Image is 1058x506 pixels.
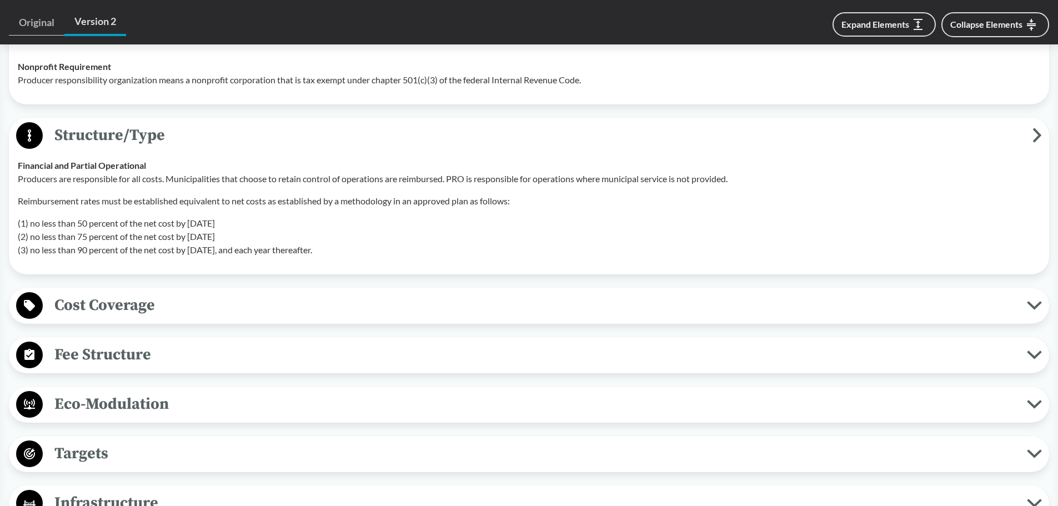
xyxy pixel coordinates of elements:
span: Cost Coverage [43,293,1027,318]
button: Targets [13,440,1045,468]
p: Producer responsibility organization means a nonprofit corporation that is tax exempt under chapt... [18,73,1040,87]
p: Reimbursement rates must be established equivalent to net costs as established by a methodology i... [18,194,1040,208]
button: Collapse Elements [941,12,1049,37]
p: Producers are responsible for all costs. Municipalities that choose to retain control of operatio... [18,172,1040,186]
span: Eco-Modulation [43,392,1027,417]
p: (1) no less than 50 percent of the net cost by [DATE] (2) no less than 75 percent of the net cost... [18,217,1040,257]
span: Structure/Type [43,123,1032,148]
button: Expand Elements [833,12,936,37]
span: Fee Structure [43,342,1027,367]
button: Fee Structure [13,341,1045,369]
button: Eco-Modulation [13,390,1045,419]
button: Cost Coverage [13,292,1045,320]
span: Targets [43,441,1027,466]
a: Original [9,10,64,36]
a: Version 2 [64,9,126,36]
strong: Nonprofit Requirement [18,61,111,72]
button: Structure/Type [13,122,1045,150]
strong: Financial and Partial Operational [18,160,146,171]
